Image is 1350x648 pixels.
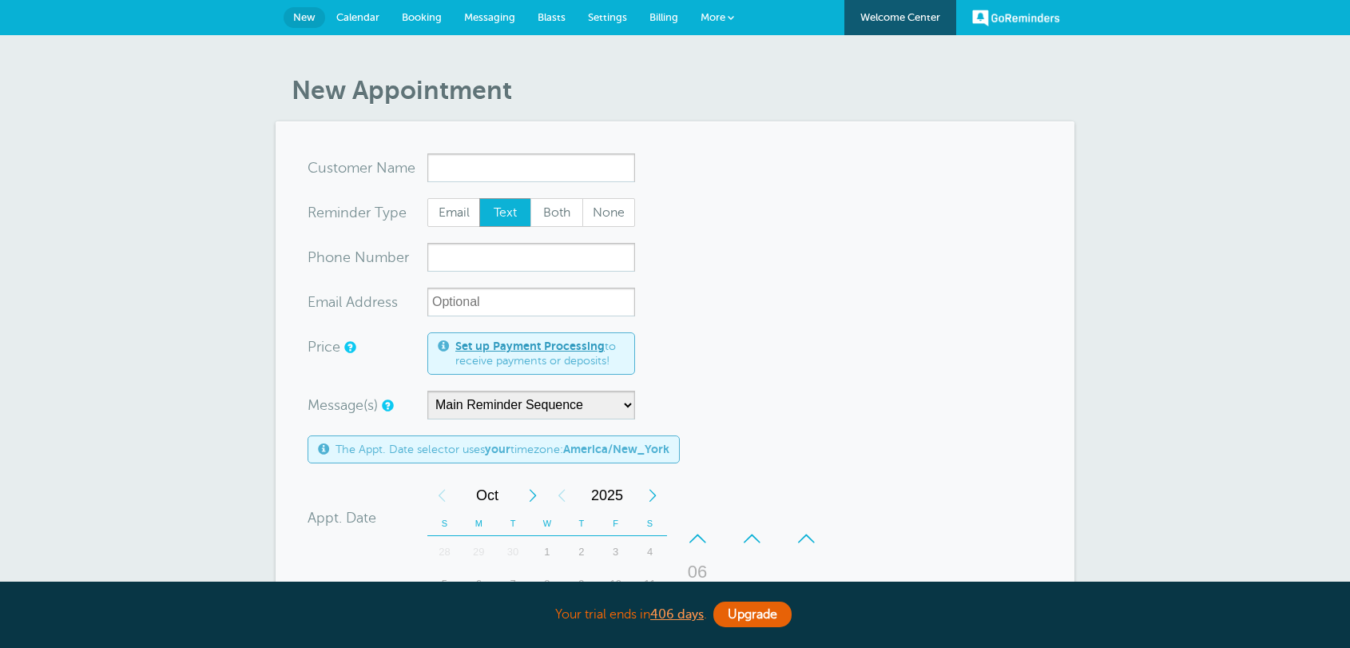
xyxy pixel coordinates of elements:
[538,11,566,23] span: Blasts
[547,479,576,511] div: Previous Year
[427,568,462,600] div: 5
[564,568,598,600] div: 9
[713,602,792,627] a: Upgrade
[678,556,717,588] div: 06
[598,536,633,568] div: Friday, October 3
[530,568,565,600] div: Wednesday, October 8
[496,511,530,536] th: T
[292,75,1074,105] h1: New Appointment
[308,250,334,264] span: Pho
[308,205,407,220] label: Reminder Type
[455,340,625,368] span: to receive payments or deposits!
[564,511,598,536] th: T
[427,536,462,568] div: 28
[308,398,378,412] label: Message(s)
[530,511,565,536] th: W
[480,199,531,226] span: Text
[462,511,496,536] th: M
[564,536,598,568] div: 2
[530,536,565,568] div: Wednesday, October 1
[583,199,634,226] span: None
[649,11,678,23] span: Billing
[276,598,1074,632] div: Your trial ends in .
[336,295,372,309] span: il Add
[333,161,387,175] span: tomer N
[564,536,598,568] div: Thursday, October 2
[582,198,635,227] label: None
[462,536,496,568] div: Monday, September 29
[598,568,633,600] div: 10
[633,536,667,568] div: Saturday, October 4
[531,199,582,226] span: Both
[334,250,375,264] span: ne Nu
[564,568,598,600] div: Thursday, October 9
[479,198,532,227] label: Text
[518,479,547,511] div: Next Month
[344,342,354,352] a: An optional price for the appointment. If you set a price, you can include a payment link in your...
[462,568,496,600] div: 6
[336,443,669,456] span: The Appt. Date selector uses timezone:
[284,7,325,28] a: New
[576,479,638,511] span: 2025
[308,295,336,309] span: Ema
[633,568,667,600] div: 11
[382,400,391,411] a: Simple templates and custom messages will use the reminder schedule set under Settings > Reminder...
[530,568,565,600] div: 8
[650,607,704,622] a: 406 days
[496,568,530,600] div: 7
[427,536,462,568] div: Sunday, September 28
[588,11,627,23] span: Settings
[308,161,333,175] span: Cus
[496,536,530,568] div: Tuesday, September 30
[455,340,605,352] a: Set up Payment Processing
[563,443,669,455] b: America/New_York
[427,479,456,511] div: Previous Month
[308,340,340,354] label: Price
[598,568,633,600] div: Friday, October 10
[428,199,479,226] span: Email
[496,536,530,568] div: 30
[598,536,633,568] div: 3
[427,568,462,600] div: Sunday, October 5
[530,536,565,568] div: 1
[633,536,667,568] div: 4
[701,11,725,23] span: More
[427,288,635,316] input: Optional
[462,568,496,600] div: Monday, October 6
[308,288,427,316] div: ress
[633,511,667,536] th: S
[530,198,583,227] label: Both
[427,198,480,227] label: Email
[308,511,376,525] label: Appt. Date
[462,536,496,568] div: 29
[638,479,667,511] div: Next Year
[402,11,442,23] span: Booking
[464,11,515,23] span: Messaging
[336,11,379,23] span: Calendar
[633,568,667,600] div: Saturday, October 11
[308,153,427,182] div: ame
[308,243,427,272] div: mber
[427,511,462,536] th: S
[598,511,633,536] th: F
[293,11,316,23] span: New
[496,568,530,600] div: Tuesday, October 7
[456,479,518,511] span: October
[485,443,510,455] b: your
